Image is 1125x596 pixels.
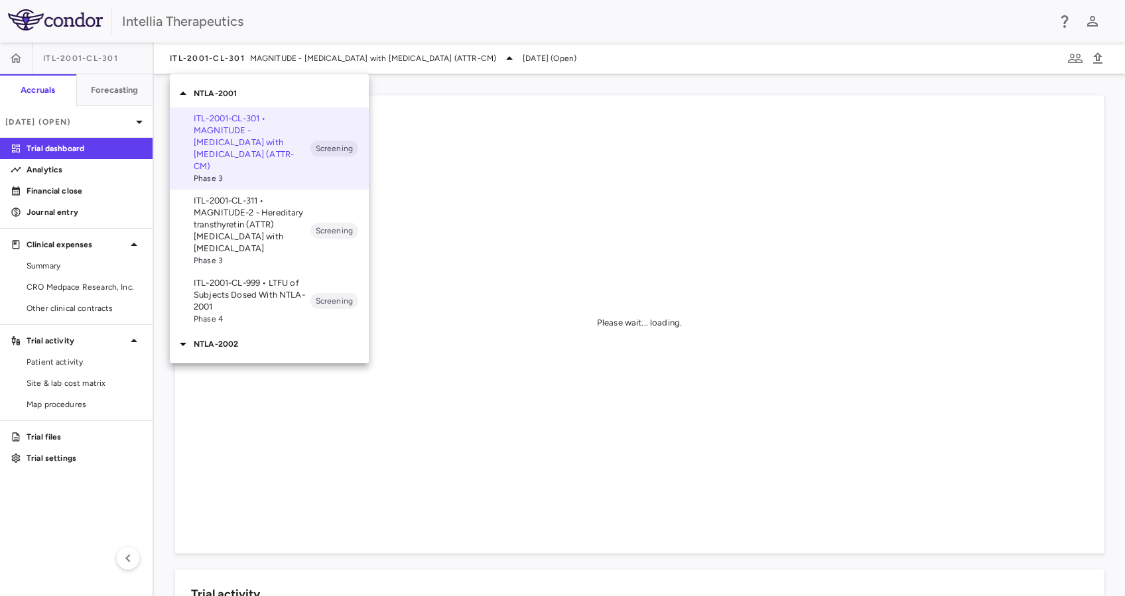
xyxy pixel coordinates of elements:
p: ITL-2001-CL-301 • MAGNITUDE - [MEDICAL_DATA] with [MEDICAL_DATA] (ATTR-CM) [194,113,310,172]
p: NTLA-2002 [194,338,369,350]
div: ITL-2001-CL-311 • MAGNITUDE-2 - Hereditary transthyretin (ATTR) [MEDICAL_DATA] with [MEDICAL_DATA... [170,190,369,272]
p: ITL-2001-CL-999 • LTFU of Subjects Dosed With NTLA-2001 [194,277,310,313]
span: Screening [310,143,358,154]
div: NTLA-2001 [170,80,369,107]
div: ITL-2001-CL-301 • MAGNITUDE - [MEDICAL_DATA] with [MEDICAL_DATA] (ATTR-CM)Phase 3Screening [170,107,369,190]
span: Screening [310,225,358,237]
span: Phase 3 [194,172,310,184]
p: ITL-2001-CL-311 • MAGNITUDE-2 - Hereditary transthyretin (ATTR) [MEDICAL_DATA] with [MEDICAL_DATA] [194,195,310,255]
p: NTLA-2001 [194,88,369,99]
span: Phase 4 [194,313,310,325]
span: Screening [310,295,358,307]
span: Phase 3 [194,255,310,267]
div: ITL-2001-CL-999 • LTFU of Subjects Dosed With NTLA-2001Phase 4Screening [170,272,369,330]
div: NTLA-2002 [170,330,369,358]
